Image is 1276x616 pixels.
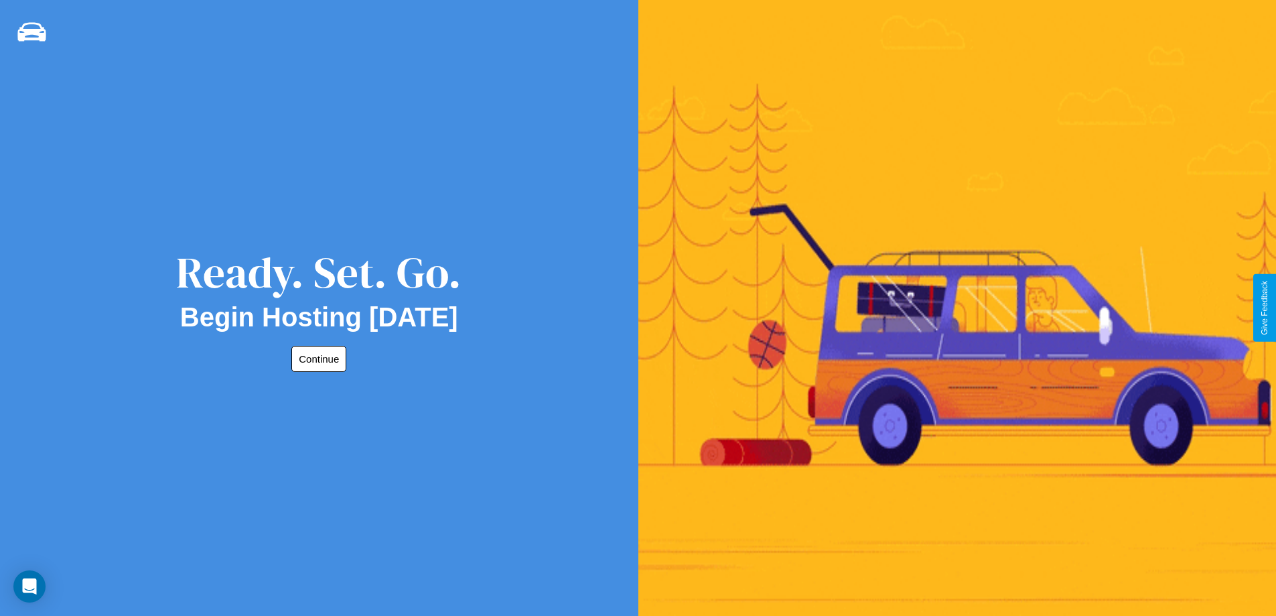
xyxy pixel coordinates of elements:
div: Give Feedback [1260,281,1269,335]
div: Ready. Set. Go. [176,243,462,302]
button: Continue [291,346,346,372]
div: Open Intercom Messenger [13,570,46,603]
h2: Begin Hosting [DATE] [180,302,458,332]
